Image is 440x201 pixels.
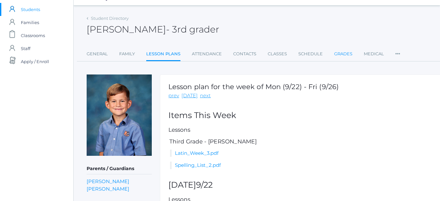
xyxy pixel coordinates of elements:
a: Attendance [192,47,222,60]
span: Families [21,16,39,29]
a: [PERSON_NAME] [87,185,129,193]
span: Classrooms [21,29,45,42]
a: Lesson Plans [146,47,180,61]
a: [DATE] [181,92,198,100]
h5: Parents / Guardians [87,163,152,174]
span: Apply / Enroll [21,55,49,68]
h2: [PERSON_NAME] [87,24,219,34]
a: [PERSON_NAME] [87,178,129,185]
a: Latin_Week_3.pdf [175,150,219,156]
span: 9/22 [196,180,213,190]
a: Student Directory [91,16,129,21]
a: next [200,92,211,100]
a: Grades [334,47,352,60]
span: - 3rd grader [166,24,219,35]
a: Contacts [233,47,256,60]
a: General [87,47,108,60]
a: Medical [364,47,384,60]
a: prev [168,92,179,100]
h1: Lesson plan for the week of Mon (9/22) - Fri (9/26) [168,83,339,90]
img: Dustin Laubacher [87,74,152,156]
span: Students [21,3,40,16]
span: Staff [21,42,30,55]
a: Schedule [298,47,323,60]
a: Spelling_List_2.pdf [175,162,221,168]
a: Classes [268,47,287,60]
a: Family [119,47,135,60]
